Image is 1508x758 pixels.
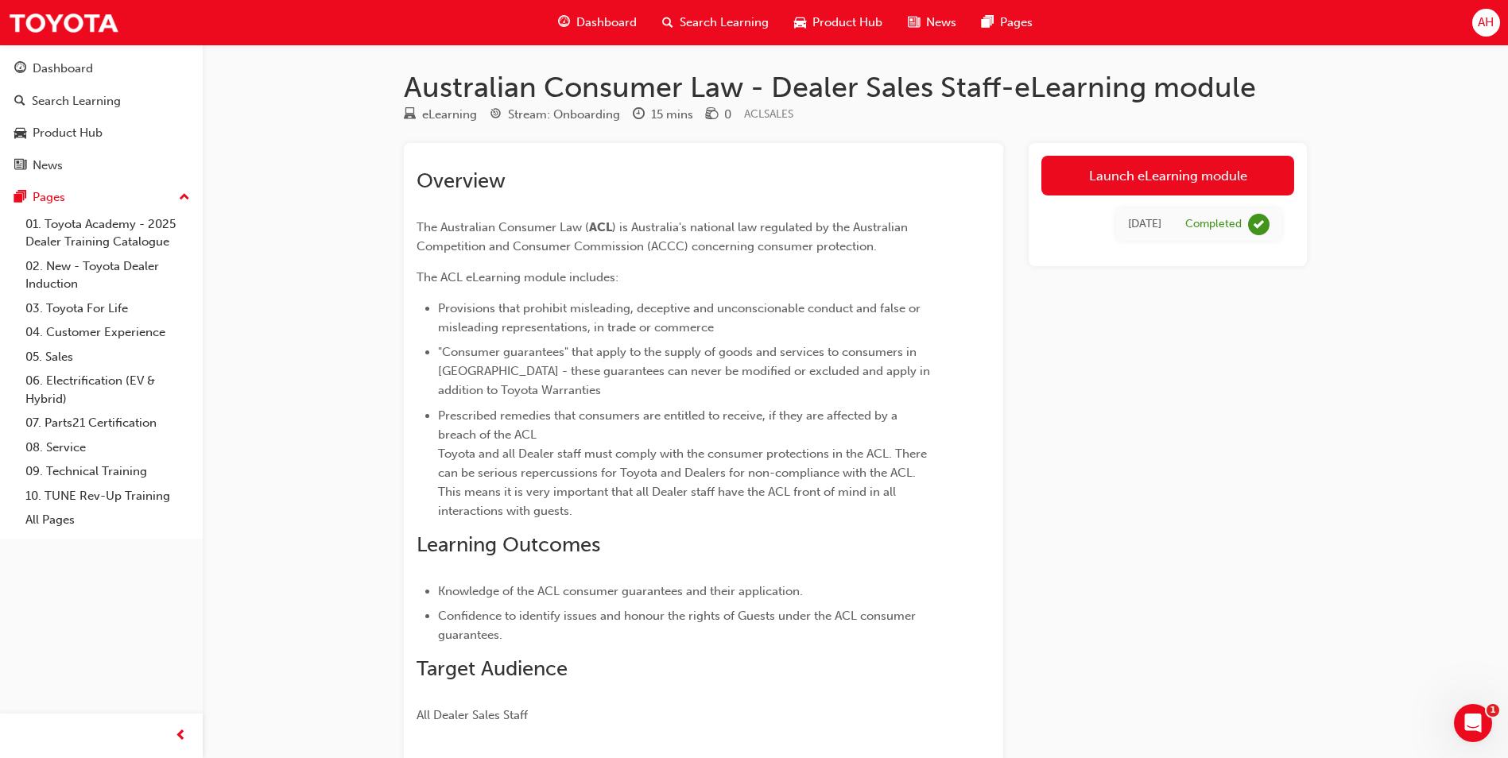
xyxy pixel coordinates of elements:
[969,6,1045,39] a: pages-iconPages
[438,408,930,518] span: Prescribed remedies that consumers are entitled to receive, if they are affected by a breach of t...
[33,157,63,175] div: News
[633,108,645,122] span: clock-icon
[6,151,196,180] a: News
[576,14,637,32] span: Dashboard
[33,60,93,78] div: Dashboard
[179,188,190,208] span: up-icon
[662,13,673,33] span: search-icon
[724,106,731,124] div: 0
[438,584,803,598] span: Knowledge of the ACL consumer guarantees and their application.
[982,13,994,33] span: pages-icon
[8,5,119,41] img: Trak
[744,107,793,121] span: Learning resource code
[438,609,919,642] span: Confidence to identify issues and honour the rights of Guests under the ACL consumer guarantees.
[558,13,570,33] span: guage-icon
[490,108,502,122] span: target-icon
[19,254,196,296] a: 02. New - Toyota Dealer Induction
[14,191,26,205] span: pages-icon
[1454,704,1492,742] iframe: Intercom live chat
[417,532,600,557] span: Learning Outcomes
[6,51,196,183] button: DashboardSearch LearningProduct HubNews
[404,108,416,122] span: learningResourceType_ELEARNING-icon
[680,14,769,32] span: Search Learning
[706,108,718,122] span: money-icon
[1000,14,1033,32] span: Pages
[1478,14,1494,32] span: AH
[417,220,589,234] span: The Australian Consumer Law (
[651,106,693,124] div: 15 mins
[19,411,196,435] a: 07. Parts21 Certification
[33,188,65,207] div: Pages
[794,13,806,33] span: car-icon
[19,484,196,509] a: 10. TUNE Rev-Up Training
[19,296,196,321] a: 03. Toyota For Life
[19,459,196,484] a: 09. Technical Training
[6,118,196,148] a: Product Hub
[6,54,196,83] a: Dashboard
[633,105,693,125] div: Duration
[895,6,969,39] a: news-iconNews
[706,105,731,125] div: Price
[6,183,196,212] button: Pages
[417,168,506,193] span: Overview
[508,106,620,124] div: Stream: Onboarding
[908,13,920,33] span: news-icon
[14,126,26,141] span: car-icon
[1472,9,1500,37] button: AH
[14,159,26,173] span: news-icon
[19,508,196,532] a: All Pages
[19,212,196,254] a: 01. Toyota Academy - 2025 Dealer Training Catalogue
[19,320,196,345] a: 04. Customer Experience
[545,6,649,39] a: guage-iconDashboard
[33,124,103,142] div: Product Hub
[19,345,196,369] a: 05. Sales
[781,6,895,39] a: car-iconProduct Hub
[417,708,528,722] span: All Dealer Sales Staff
[1248,214,1270,235] span: learningRecordVerb_COMPLETE-icon
[438,301,924,335] span: Provisions that prohibit misleading, deceptive and unconscionable conduct and false or misleading...
[32,92,121,110] div: Search Learning
[417,656,568,681] span: Target Audience
[1487,704,1499,717] span: 1
[404,105,477,125] div: Type
[19,435,196,460] a: 08. Service
[404,70,1307,105] h1: Australian Consumer Law - Dealer Sales Staff-eLearning module
[1128,215,1161,234] div: Wed Nov 08 2023 13:00:00 GMT+1100 (Australian Eastern Daylight Time)
[926,14,956,32] span: News
[589,220,612,234] span: ACL
[14,95,25,109] span: search-icon
[490,105,620,125] div: Stream
[417,270,618,284] span: The ACL eLearning module includes:
[812,14,882,32] span: Product Hub
[417,220,911,253] span: ) is Australia's national law regulated by the Australian Competition and Consumer Commission (AC...
[19,369,196,411] a: 06. Electrification (EV & Hybrid)
[422,106,477,124] div: eLearning
[438,345,933,397] span: "Consumer guarantees" that apply to the supply of goods and services to consumers in [GEOGRAPHIC_...
[175,726,187,746] span: prev-icon
[649,6,781,39] a: search-iconSearch Learning
[1041,156,1294,195] a: Launch eLearning module
[14,62,26,76] span: guage-icon
[1185,217,1242,232] div: Completed
[6,87,196,116] a: Search Learning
